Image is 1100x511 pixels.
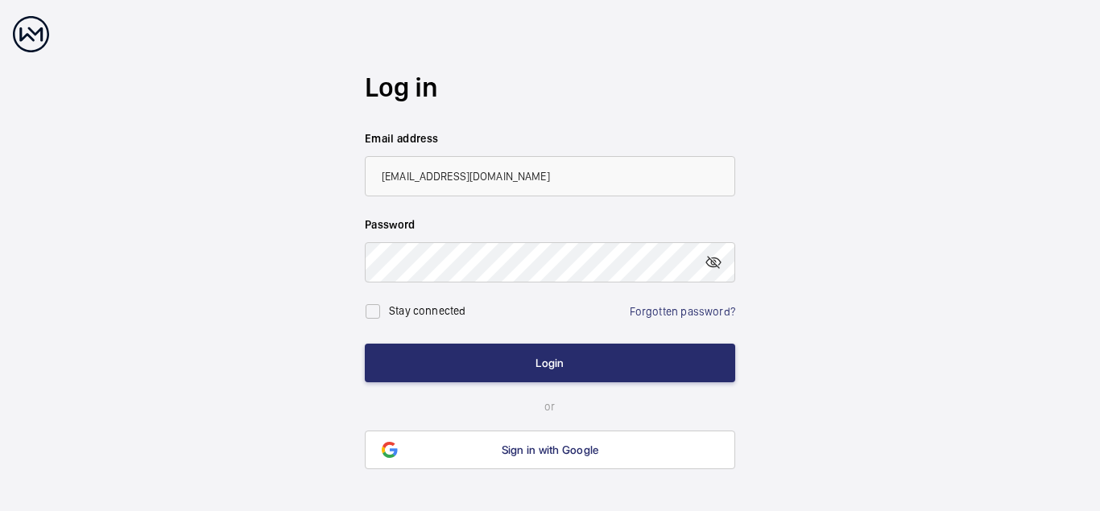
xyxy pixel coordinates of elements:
label: Password [365,216,735,233]
label: Stay connected [389,304,466,317]
label: Email address [365,130,735,146]
h2: Log in [365,68,735,106]
a: Forgotten password? [630,305,735,318]
input: Your email address [365,156,735,196]
span: Sign in with Google [502,443,599,456]
button: Login [365,344,735,382]
p: or [365,398,735,414]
